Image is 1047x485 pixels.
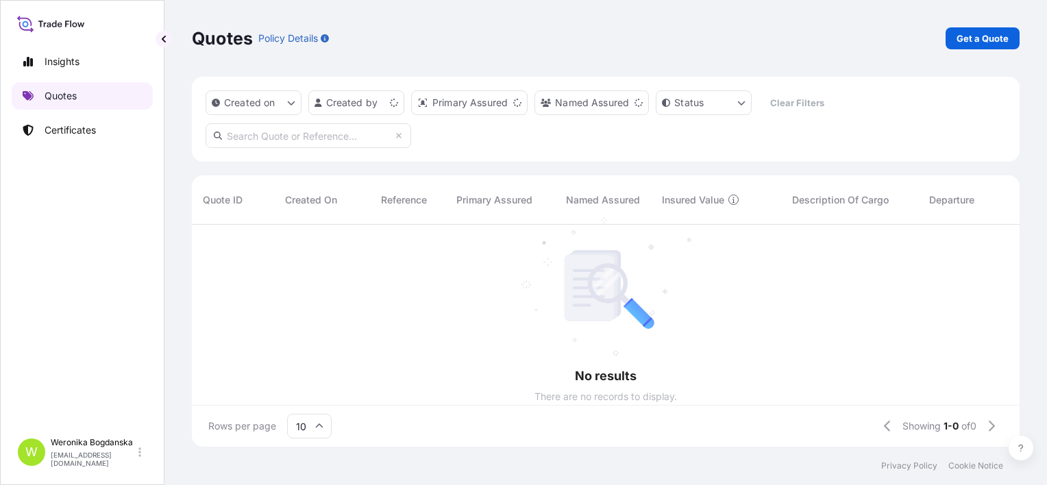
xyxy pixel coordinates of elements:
span: Named Assured [566,193,640,207]
button: distributor Filter options [411,90,528,115]
a: Get a Quote [946,27,1020,49]
a: Quotes [12,82,153,110]
span: 1-0 [944,419,959,433]
span: Showing [902,419,941,433]
button: certificateStatus Filter options [656,90,752,115]
a: Insights [12,48,153,75]
p: Clear Filters [770,96,824,110]
button: createdBy Filter options [308,90,404,115]
a: Certificates [12,116,153,144]
p: Status [674,96,704,110]
p: [EMAIL_ADDRESS][DOMAIN_NAME] [51,451,136,467]
p: Insights [45,55,79,69]
a: Privacy Policy [881,460,937,471]
button: cargoOwner Filter options [534,90,649,115]
span: Insured Value [662,193,724,207]
p: Created on [224,96,275,110]
span: W [25,445,38,459]
p: Quotes [45,89,77,103]
p: Get a Quote [957,32,1009,45]
button: Clear Filters [759,92,835,114]
p: Created by [326,96,378,110]
span: Reference [381,193,427,207]
input: Search Quote or Reference... [206,123,411,148]
p: Quotes [192,27,253,49]
p: Policy Details [258,32,318,45]
span: Quote ID [203,193,243,207]
p: Weronika Bogdanska [51,437,136,448]
p: Primary Assured [432,96,508,110]
span: Created On [285,193,337,207]
span: of 0 [961,419,976,433]
button: createdOn Filter options [206,90,301,115]
span: Primary Assured [456,193,532,207]
span: Departure [929,193,974,207]
a: Cookie Notice [948,460,1003,471]
p: Certificates [45,123,96,137]
span: Rows per page [208,419,276,433]
p: Named Assured [555,96,629,110]
span: Description Of Cargo [792,193,889,207]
